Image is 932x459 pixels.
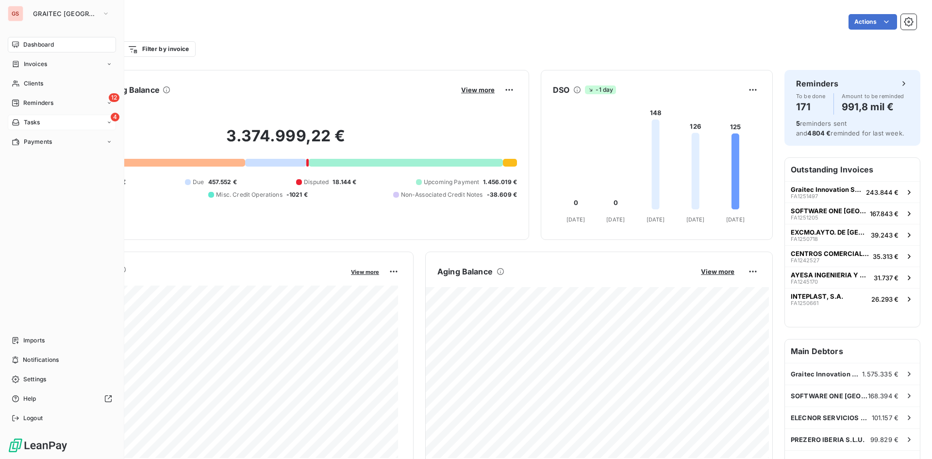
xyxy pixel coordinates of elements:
span: Non-Associated Credit Notes [401,190,483,199]
span: FA1245170 [791,279,818,285]
tspan: [DATE] [647,216,665,223]
span: Imports [23,336,45,345]
span: FA1250718 [791,236,818,242]
h6: DSO [553,84,569,96]
button: SOFTWARE ONE [GEOGRAPHIC_DATA], S.A.FA1251205167.843 € [785,203,920,224]
span: FA1251497 [791,193,818,199]
h2: 3.374.999,22 € [55,126,517,155]
span: 168.394 € [868,392,899,400]
span: View more [351,269,379,275]
button: View more [698,267,737,276]
span: Reminders [23,99,53,107]
h6: Main Debtors [785,340,920,363]
button: Graitec Innovation SASFA1251497243.844 € [785,181,920,203]
span: View more [701,268,734,275]
button: View more [458,85,498,94]
button: Filter by invoice [121,41,195,57]
a: Payments [8,134,116,150]
span: AYESA INGENIERIA Y ARQUITECTURA S.A. [791,271,870,279]
button: EXCMO.AYTO. DE [GEOGRAPHIC_DATA][PERSON_NAME]FA125071839.243 € [785,224,920,245]
span: 457.552 € [208,178,237,187]
span: 101.157 € [872,414,899,422]
h6: Outstanding Invoices [785,158,920,181]
span: GRAITEC [GEOGRAPHIC_DATA] [33,10,98,17]
img: Logo LeanPay [8,438,68,453]
span: Misc. Credit Operations [216,190,282,199]
span: Invoices [24,60,47,68]
h6: Aging Balance [437,266,493,277]
span: Payments [24,137,52,146]
span: -38.609 € [487,190,517,199]
span: 26.293 € [871,295,899,303]
span: Notifications [23,356,59,364]
span: 167.843 € [870,210,899,218]
tspan: [DATE] [726,216,745,223]
span: 4 [111,113,119,121]
a: Clients [8,76,116,91]
a: Imports [8,333,116,348]
h4: 171 [796,99,826,115]
span: Logout [23,414,43,423]
span: Monthly Revenue [55,275,344,286]
span: Amount to be reminded [842,93,904,99]
a: Invoices [8,56,116,72]
a: Help [8,391,116,407]
span: Disputed [304,178,329,187]
span: FA1250661 [791,300,818,306]
span: To be done [796,93,826,99]
button: INTEPLAST, S.A.FA125066126.293 € [785,288,920,309]
button: AYESA INGENIERIA Y ARQUITECTURA S.A.FA124517031.737 € [785,267,920,288]
button: CENTROS COMERCIALES CARREFOUR SAFA124252735.313 € [785,245,920,267]
span: 12 [109,93,119,102]
span: FA1251205 [791,215,818,221]
button: View more [348,267,382,276]
span: 5 [796,119,800,127]
span: CENTROS COMERCIALES CARREFOUR SA [791,250,869,257]
h6: Reminders [796,78,838,89]
span: INTEPLAST, S.A. [791,292,843,300]
span: Clients [24,79,43,88]
span: -1 day [585,85,616,94]
span: 18.144 € [333,178,356,187]
span: Graitec Innovation SAS [791,370,862,378]
h4: 991,8 mil € [842,99,904,115]
a: 12Reminders [8,95,116,111]
span: 243.844 € [866,188,899,196]
span: 31.737 € [874,274,899,282]
span: Upcoming Payment [424,178,479,187]
span: 1.456.019 € [483,178,517,187]
span: reminders sent and reminded for last week. [796,119,904,137]
span: EXCMO.AYTO. DE [GEOGRAPHIC_DATA][PERSON_NAME] [791,228,867,236]
span: ELECNOR SERVICIOS Y PROYECTOS,S.A.U. [791,414,872,422]
span: Dashboard [23,40,54,49]
tspan: [DATE] [686,216,705,223]
span: SOFTWARE ONE [GEOGRAPHIC_DATA], S.A. [791,392,868,400]
a: Dashboard [8,37,116,52]
span: Help [23,394,36,403]
span: -1021 € [286,190,308,199]
div: GS [8,6,23,21]
span: 1.575.335 € [862,370,899,378]
span: FA1242527 [791,257,819,263]
button: Actions [849,14,897,30]
span: SOFTWARE ONE [GEOGRAPHIC_DATA], S.A. [791,207,866,215]
span: Tasks [24,118,40,127]
span: Due [193,178,204,187]
span: 4804 € [807,129,831,137]
a: Settings [8,372,116,387]
span: View more [461,86,495,94]
span: PREZERO IBERIA S.L.U. [791,436,865,443]
iframe: Intercom live chat [899,426,922,449]
tspan: [DATE] [566,216,585,223]
tspan: [DATE] [606,216,625,223]
span: 99.829 € [870,436,899,443]
span: 35.313 € [873,253,899,260]
span: Settings [23,375,46,384]
a: 4Tasks [8,115,116,130]
span: 39.243 € [871,231,899,239]
span: Graitec Innovation SAS [791,186,862,193]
